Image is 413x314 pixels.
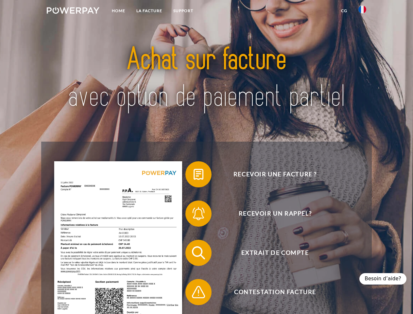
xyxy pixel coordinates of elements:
a: Home [106,5,131,17]
button: Contestation Facture [185,279,355,305]
span: Contestation Facture [195,279,355,305]
img: logo-powerpay-white.svg [47,7,99,14]
a: CG [336,5,353,17]
a: Support [168,5,199,17]
img: fr [358,6,366,13]
button: Extrait de compte [185,240,355,266]
div: Besoin d’aide? [359,273,406,285]
img: qb_search.svg [190,245,207,261]
button: Recevoir une facture ? [185,161,355,187]
img: qb_warning.svg [190,284,207,300]
span: Recevoir une facture ? [195,161,355,187]
a: LA FACTURE [131,5,168,17]
button: Recevoir un rappel? [185,201,355,227]
span: Extrait de compte [195,240,355,266]
img: qb_bill.svg [190,166,207,183]
img: qb_bell.svg [190,205,207,222]
span: Recevoir un rappel? [195,201,355,227]
img: title-powerpay_fr.svg [62,31,351,125]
